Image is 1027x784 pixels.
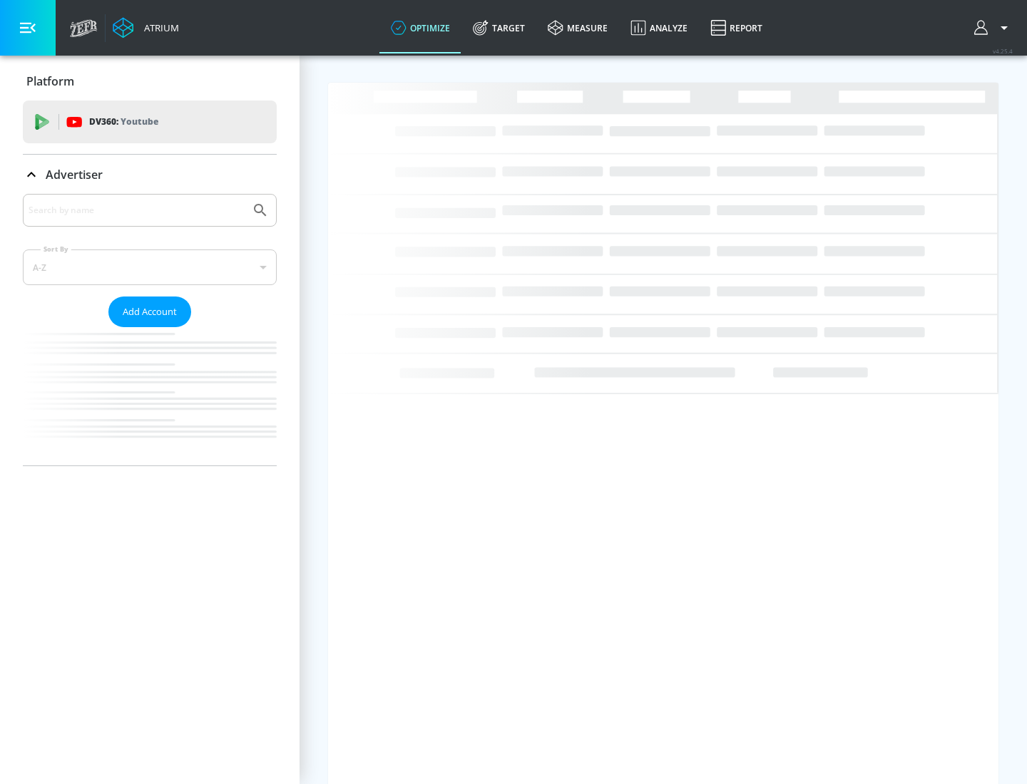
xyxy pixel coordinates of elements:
[26,73,74,89] p: Platform
[536,2,619,53] a: measure
[619,2,699,53] a: Analyze
[23,194,277,465] div: Advertiser
[23,249,277,285] div: A-Z
[23,100,277,143] div: DV360: Youtube
[23,61,277,101] div: Platform
[23,327,277,465] nav: list of Advertiser
[699,2,774,53] a: Report
[461,2,536,53] a: Target
[993,47,1013,55] span: v 4.25.4
[41,244,71,254] label: Sort By
[138,21,179,34] div: Atrium
[108,296,191,327] button: Add Account
[379,2,461,53] a: optimize
[121,114,158,129] p: Youtube
[89,114,158,130] p: DV360:
[123,304,177,320] span: Add Account
[46,167,103,182] p: Advertiser
[29,201,245,220] input: Search by name
[113,17,179,38] a: Atrium
[23,155,277,195] div: Advertiser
